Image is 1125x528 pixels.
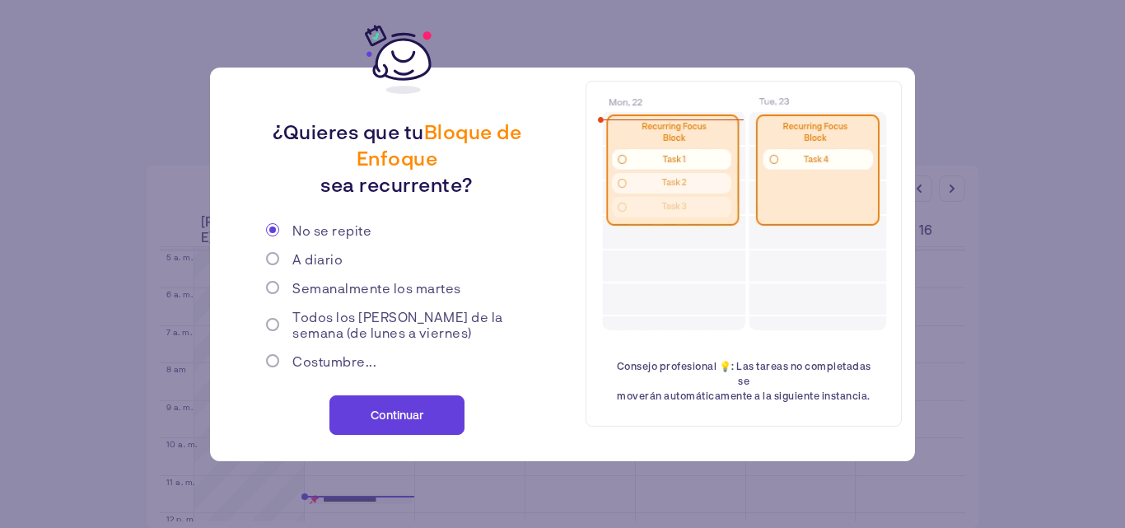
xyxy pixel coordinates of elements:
font: sea recurrente? [320,172,474,196]
font: ¿Quieres que tu [273,119,424,143]
font: Todos los [PERSON_NAME] de la semana (de lunes a viernes) [292,309,503,340]
font: Consejo profesional 💡: Las tareas no completadas se [617,360,871,386]
img: robot gitano [365,22,439,96]
button: Continuar [329,395,464,435]
font: Semanalmente los martes [292,280,461,296]
font: moverán automáticamente a la siguiente instancia. [617,390,871,401]
font: Costumbre... [292,353,376,369]
font: A diario [292,251,343,267]
font: Bloque de Enfoque [357,119,521,170]
font: No se repite [292,222,371,238]
img: animación de recurrencia [588,83,899,347]
font: Continuar [371,408,423,422]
